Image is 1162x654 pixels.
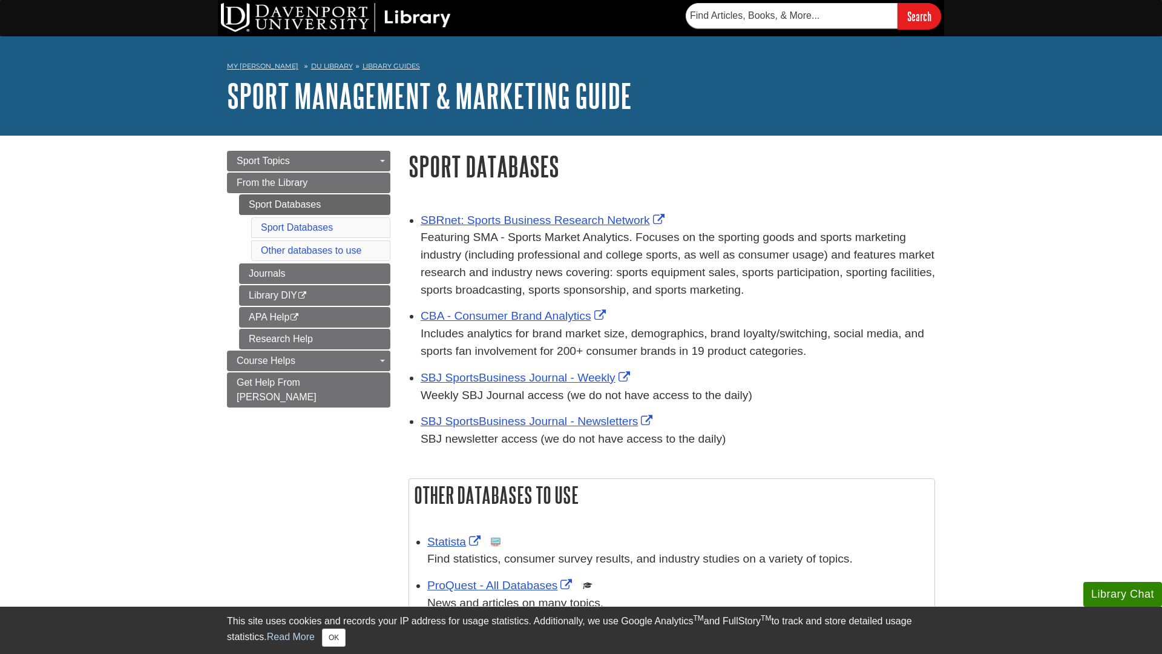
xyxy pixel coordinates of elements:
[227,614,935,647] div: This site uses cookies and records your IP address for usage statistics. Additionally, we use Goo...
[239,285,390,306] a: Library DIY
[297,292,307,300] i: This link opens in a new window
[289,314,300,322] i: This link opens in a new window
[227,351,390,371] a: Course Helps
[221,3,451,32] img: DU Library
[686,3,898,28] input: Find Articles, Books, & More...
[239,307,390,328] a: APA Help
[421,431,935,448] p: SBJ newsletter access (we do not have access to the daily)
[583,581,592,590] img: Scholarly or Peer Reviewed
[227,173,390,193] a: From the Library
[239,194,390,215] a: Sport Databases
[239,329,390,349] a: Research Help
[322,629,346,647] button: Close
[237,377,317,402] span: Get Help From [PERSON_NAME]
[237,156,290,166] span: Sport Topics
[227,151,390,408] div: Guide Page Menu
[409,479,934,511] h2: Other databases to use
[409,151,935,182] h1: Sport Databases
[227,61,298,71] a: My [PERSON_NAME]
[898,3,941,29] input: Search
[427,550,928,568] p: Find statistics, consumer survey results, and industry studies on a variety of topics.
[491,537,501,547] img: Statistics
[237,177,307,188] span: From the Library
[693,614,703,623] sup: TM
[427,579,575,592] a: Link opens in new window
[421,229,935,299] p: Featuring SMA - Sports Market Analytics. Focuses on the sporting goods and sports marketing indus...
[427,535,484,548] a: Link opens in new window
[261,222,333,233] a: Sport Databases
[1083,582,1162,607] button: Library Chat
[227,372,390,408] a: Get Help From [PERSON_NAME]
[421,387,935,405] p: Weekly SBJ Journal access (we do not have access to the daily)
[311,62,353,70] a: DU Library
[421,371,633,384] a: Link opens in new window
[686,3,941,29] form: Searches DU Library's articles, books, and more
[761,614,771,623] sup: TM
[421,309,609,322] a: Link opens in new window
[427,595,928,612] p: News and articles on many topics.
[227,151,390,171] a: Sport Topics
[239,263,390,284] a: Journals
[237,355,295,366] span: Course Helps
[261,245,361,256] a: Other databases to use
[227,58,935,78] nav: breadcrumb
[421,325,935,360] p: Includes analytics for brand market size, demographics, brand loyalty/switching, social media, an...
[421,415,655,428] a: Link opens in new window
[421,214,668,226] a: Link opens in new window
[227,77,632,114] a: Sport Management & Marketing Guide
[363,62,420,70] a: Library Guides
[267,632,315,642] a: Read More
